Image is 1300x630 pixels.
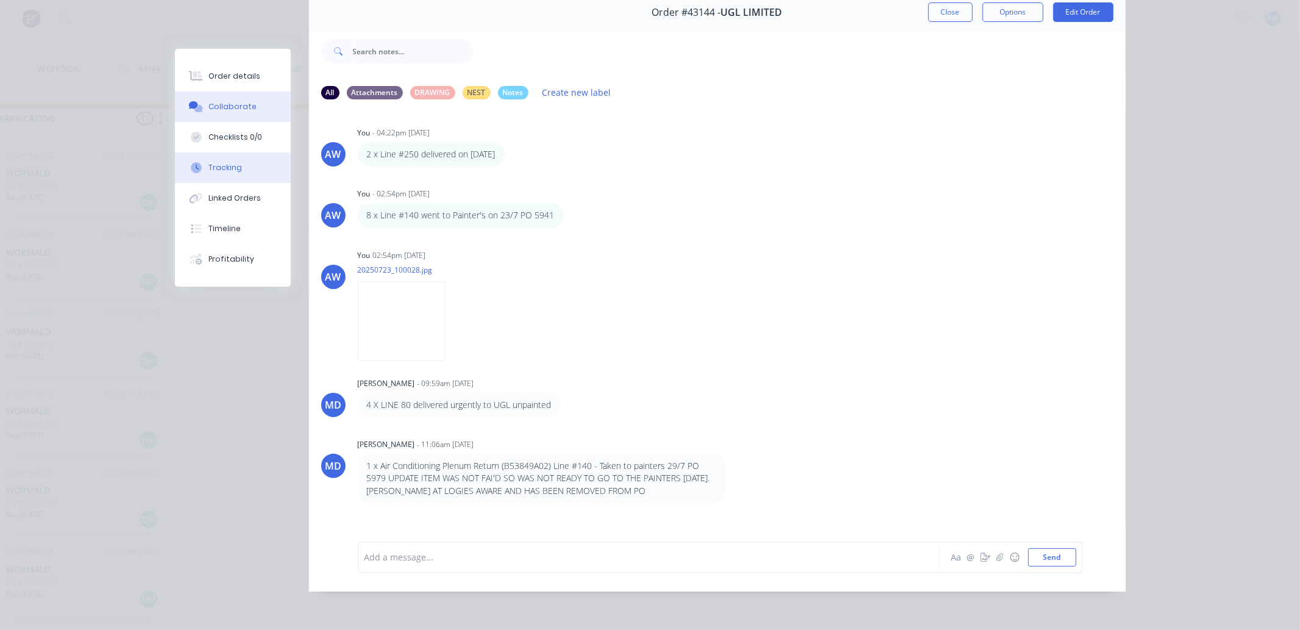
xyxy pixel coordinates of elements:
button: Timeline [175,213,291,244]
span: UGL LIMITED [721,7,783,18]
div: MD [325,459,341,473]
p: 2 x Line #250 delivered on [DATE] [367,148,495,160]
button: ☺ [1007,550,1022,565]
div: 02:54pm [DATE] [373,250,426,261]
div: Profitability [208,254,254,265]
div: Linked Orders [208,193,261,204]
p: 20250723_100028.jpg [358,265,458,275]
button: Tracking [175,152,291,183]
div: NEST [463,86,491,99]
input: Search notes... [353,39,474,63]
button: Aa [949,550,964,565]
div: Timeline [208,223,241,234]
button: Create new label [536,84,617,101]
span: Order #43144 - [652,7,721,18]
div: [PERSON_NAME] [358,378,415,389]
button: Collaborate [175,91,291,122]
div: You [358,188,371,199]
p: 4 X LINE 80 delivered urgently to UGL unpainted [367,399,552,411]
button: Order details [175,61,291,91]
button: Options [982,2,1043,22]
div: - 04:22pm [DATE] [373,127,430,138]
div: Collaborate [208,101,257,112]
div: Order details [208,71,260,82]
button: Send [1028,548,1076,567]
div: AW [325,147,341,162]
div: DRAWING [410,86,455,99]
div: You [358,127,371,138]
div: AW [325,208,341,223]
div: - 09:59am [DATE] [417,378,474,389]
div: Checklists 0/0 [208,132,262,143]
div: - 11:06am [DATE] [417,439,474,450]
button: Profitability [175,244,291,274]
div: Tracking [208,162,242,173]
button: Close [928,2,973,22]
button: Linked Orders [175,183,291,213]
p: 1 x Air Conditioning Plenum Return (B53849A02) Line #140 - Taken to painters 29/7 PO 5979 UPDATE ... [367,460,716,497]
div: AW [325,270,341,284]
p: 8 x Line #140 went to Painter's on 23/7 PO 5941 [367,209,555,221]
div: MD [325,398,341,412]
div: You [358,250,371,261]
button: @ [964,550,978,565]
div: Notes [498,86,528,99]
div: Attachments [347,86,403,99]
button: Checklists 0/0 [175,122,291,152]
div: All [321,86,339,99]
div: - 02:54pm [DATE] [373,188,430,199]
button: Edit Order [1053,2,1114,22]
div: [PERSON_NAME] [358,439,415,450]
